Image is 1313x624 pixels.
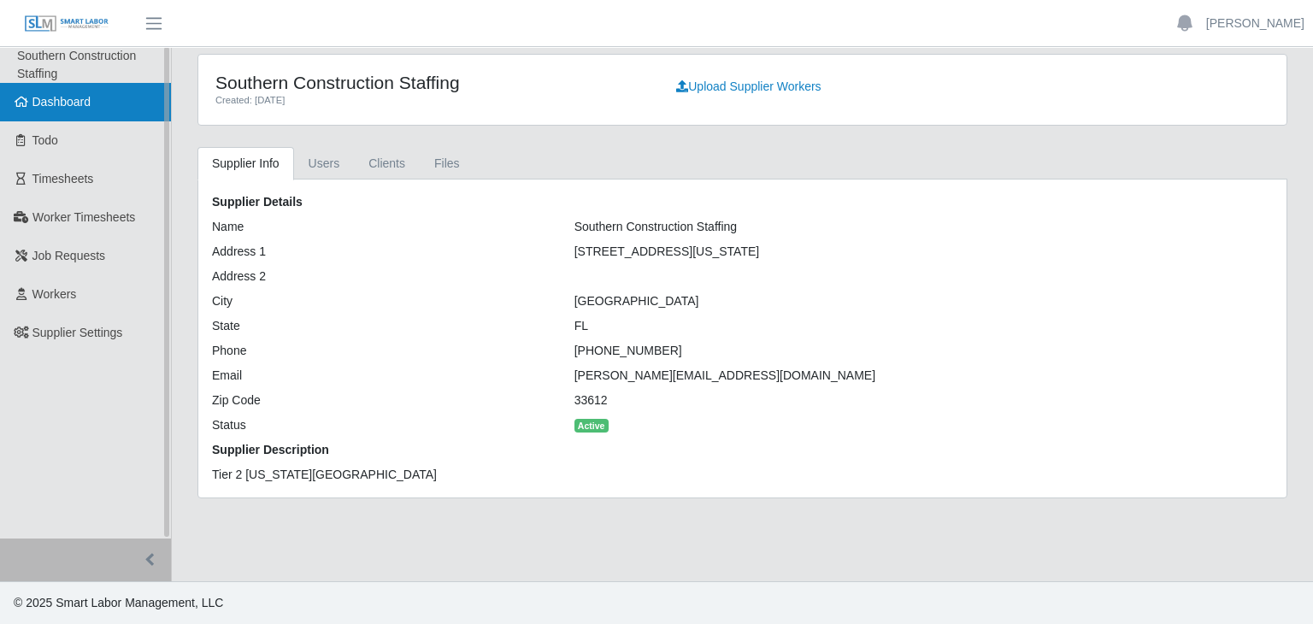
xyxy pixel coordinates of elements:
[562,218,924,236] div: Southern Construction Staffing
[199,218,562,236] div: Name
[17,49,136,80] span: Southern Construction Staffing
[199,367,562,385] div: Email
[199,243,562,261] div: Address 1
[199,416,562,434] div: Status
[199,292,562,310] div: City
[354,147,420,180] a: Clients
[32,249,106,262] span: Job Requests
[32,95,91,109] span: Dashboard
[562,342,924,360] div: [PHONE_NUMBER]
[574,419,609,433] span: Active
[562,317,924,335] div: FL
[1206,15,1304,32] a: [PERSON_NAME]
[212,443,329,456] b: Supplier Description
[215,72,639,93] h4: Southern Construction Staffing
[665,72,832,102] a: Upload Supplier Workers
[32,287,77,301] span: Workers
[199,268,562,286] div: Address 2
[562,243,924,261] div: [STREET_ADDRESS][US_STATE]
[24,15,109,33] img: SLM Logo
[199,391,562,409] div: Zip Code
[199,342,562,360] div: Phone
[212,195,303,209] b: Supplier Details
[32,326,123,339] span: Supplier Settings
[562,292,924,310] div: [GEOGRAPHIC_DATA]
[215,93,639,108] div: Created: [DATE]
[14,596,223,609] span: © 2025 Smart Labor Management, LLC
[199,317,562,335] div: State
[562,367,924,385] div: [PERSON_NAME][EMAIL_ADDRESS][DOMAIN_NAME]
[420,147,474,180] a: Files
[32,172,94,185] span: Timesheets
[199,466,923,484] div: Tier 2 [US_STATE][GEOGRAPHIC_DATA]
[197,147,294,180] a: Supplier Info
[32,210,135,224] span: Worker Timesheets
[32,133,58,147] span: Todo
[562,391,924,409] div: 33612
[294,147,355,180] a: Users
